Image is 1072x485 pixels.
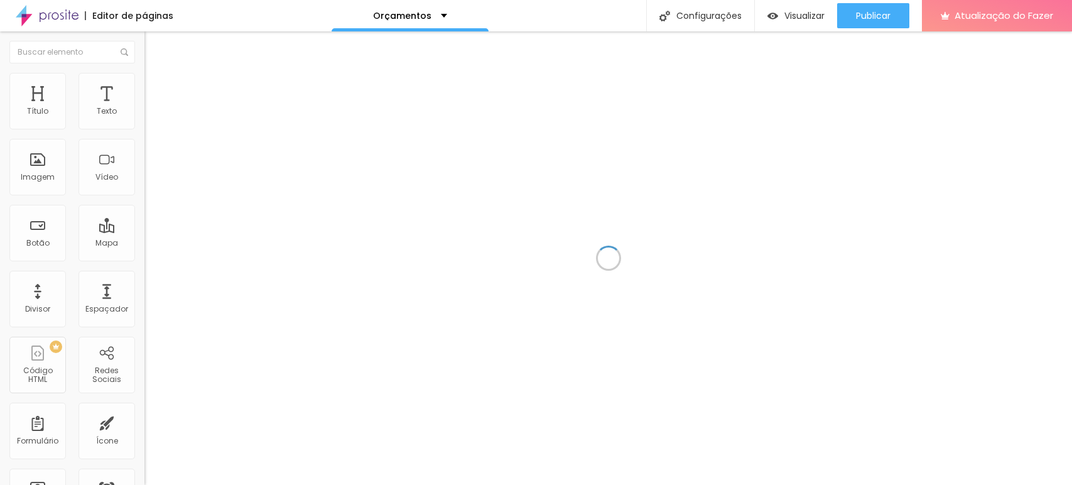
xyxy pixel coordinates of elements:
font: Visualizar [784,9,825,22]
font: Espaçador [85,303,128,314]
input: Buscar elemento [9,41,135,63]
font: Texto [97,106,117,116]
font: Orçamentos [373,9,431,22]
font: Título [27,106,48,116]
font: Atualização do Fazer [955,9,1053,22]
font: Mapa [95,237,118,248]
button: Visualizar [755,3,837,28]
font: Publicar [856,9,891,22]
font: Divisor [25,303,50,314]
font: Editor de páginas [92,9,173,22]
img: Ícone [121,48,128,56]
img: view-1.svg [767,11,778,21]
font: Configurações [676,9,742,22]
font: Formulário [17,435,58,446]
font: Código HTML [23,365,53,384]
font: Botão [26,237,50,248]
button: Publicar [837,3,909,28]
font: Ícone [96,435,118,446]
img: Ícone [659,11,670,21]
font: Vídeo [95,172,118,182]
font: Redes Sociais [92,365,121,384]
font: Imagem [21,172,55,182]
